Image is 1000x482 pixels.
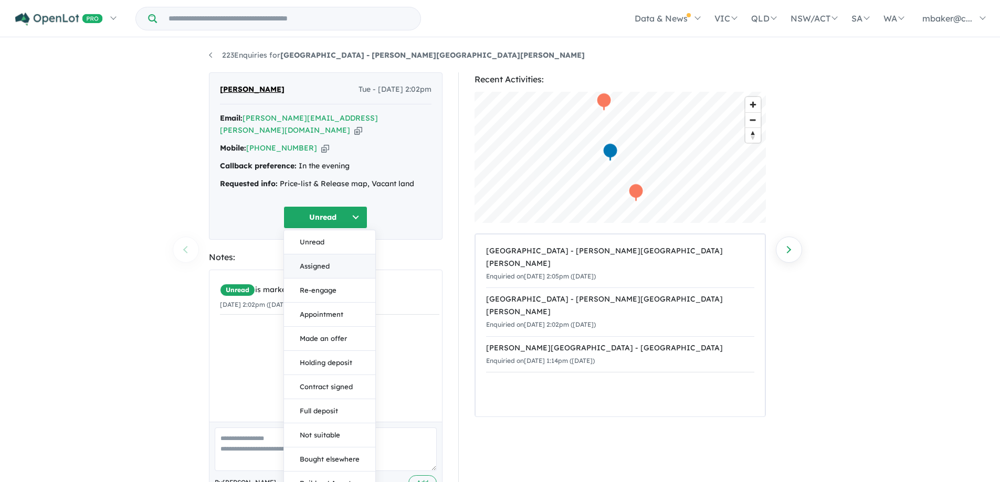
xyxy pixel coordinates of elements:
[280,50,585,60] strong: [GEOGRAPHIC_DATA] - [PERSON_NAME][GEOGRAPHIC_DATA][PERSON_NAME]
[220,113,243,123] strong: Email:
[284,399,375,423] button: Full deposit
[745,127,761,143] button: Reset bearing to north
[475,92,766,223] canvas: Map
[220,301,292,308] small: [DATE] 2:02pm ([DATE])
[284,279,375,303] button: Re-engage
[284,423,375,447] button: Not suitable
[220,161,297,170] strong: Callback preference:
[745,97,761,112] button: Zoom in
[596,92,612,112] div: Map marker
[602,143,618,162] div: Map marker
[486,245,754,270] div: [GEOGRAPHIC_DATA] - [PERSON_NAME][GEOGRAPHIC_DATA][PERSON_NAME]
[486,357,595,365] small: Enquiried on [DATE] 1:14pm ([DATE])
[922,13,972,24] span: mbaker@c...
[209,50,585,60] a: 223Enquiries for[GEOGRAPHIC_DATA] - [PERSON_NAME][GEOGRAPHIC_DATA][PERSON_NAME]
[359,83,431,96] span: Tue - [DATE] 2:02pm
[628,183,644,202] div: Map marker
[486,342,754,355] div: [PERSON_NAME][GEOGRAPHIC_DATA] - [GEOGRAPHIC_DATA]
[486,320,596,328] small: Enquiried on [DATE] 2:02pm ([DATE])
[284,254,375,279] button: Assigned
[220,83,285,96] span: [PERSON_NAME]
[321,143,329,154] button: Copy
[220,160,431,173] div: In the evening
[159,7,418,30] input: Try estate name, suburb, builder or developer
[745,112,761,127] button: Zoom out
[220,284,255,296] span: Unread
[284,375,375,399] button: Contract signed
[284,447,375,472] button: Bought elsewhere
[284,327,375,351] button: Made an offer
[475,72,766,87] div: Recent Activities:
[284,303,375,327] button: Appointment
[284,351,375,375] button: Holding deposit
[283,206,367,229] button: Unread
[220,143,246,153] strong: Mobile:
[209,250,443,264] div: Notes:
[246,143,317,153] a: [PHONE_NUMBER]
[745,113,761,127] span: Zoom out
[486,293,754,318] div: [GEOGRAPHIC_DATA] - [PERSON_NAME][GEOGRAPHIC_DATA][PERSON_NAME]
[209,49,792,62] nav: breadcrumb
[284,230,375,254] button: Unread
[220,284,439,296] div: is marked.
[15,13,103,26] img: Openlot PRO Logo White
[354,125,362,136] button: Copy
[220,113,378,135] a: [PERSON_NAME][EMAIL_ADDRESS][PERSON_NAME][DOMAIN_NAME]
[486,287,754,336] a: [GEOGRAPHIC_DATA] - [PERSON_NAME][GEOGRAPHIC_DATA][PERSON_NAME]Enquiried on[DATE] 2:02pm ([DATE])
[486,336,754,373] a: [PERSON_NAME][GEOGRAPHIC_DATA] - [GEOGRAPHIC_DATA]Enquiried on[DATE] 1:14pm ([DATE])
[220,179,278,188] strong: Requested info:
[486,272,596,280] small: Enquiried on [DATE] 2:05pm ([DATE])
[486,240,754,288] a: [GEOGRAPHIC_DATA] - [PERSON_NAME][GEOGRAPHIC_DATA][PERSON_NAME]Enquiried on[DATE] 2:05pm ([DATE])
[220,178,431,190] div: Price-list & Release map, Vacant land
